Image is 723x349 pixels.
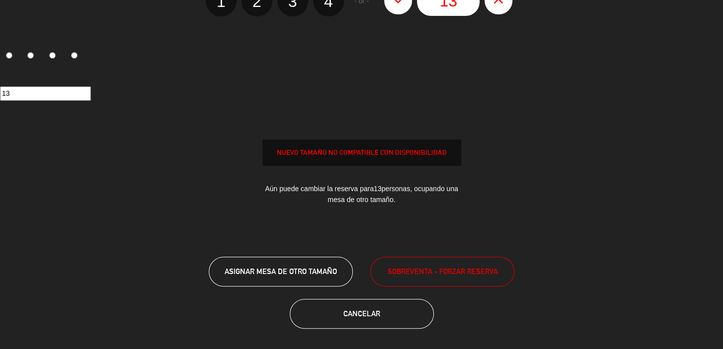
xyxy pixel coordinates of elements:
[387,266,497,277] span: SOBREVENTA - FORZAR RESERVA
[65,48,87,65] label: 4
[225,267,337,276] span: ASIGNAR MESA DE OTRO TAMAÑO
[263,147,461,158] div: NUEVO TAMAÑO NO COMPATIBLE CON DISPONIBILIDAD
[71,52,78,59] input: 4
[44,48,66,65] label: 3
[262,176,461,213] div: Aún puede cambiar la reserva para personas, ocupando una mesa de otro tamaño.
[290,299,434,329] button: Cancelar
[27,52,34,59] input: 2
[22,48,44,65] label: 2
[209,257,353,286] button: ASIGNAR MESA DE OTRO TAMAÑO
[49,52,56,59] input: 3
[370,257,514,286] button: SOBREVENTA - FORZAR RESERVA
[6,52,12,59] input: 1
[343,309,380,318] span: Cancelar
[374,185,382,193] span: 13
